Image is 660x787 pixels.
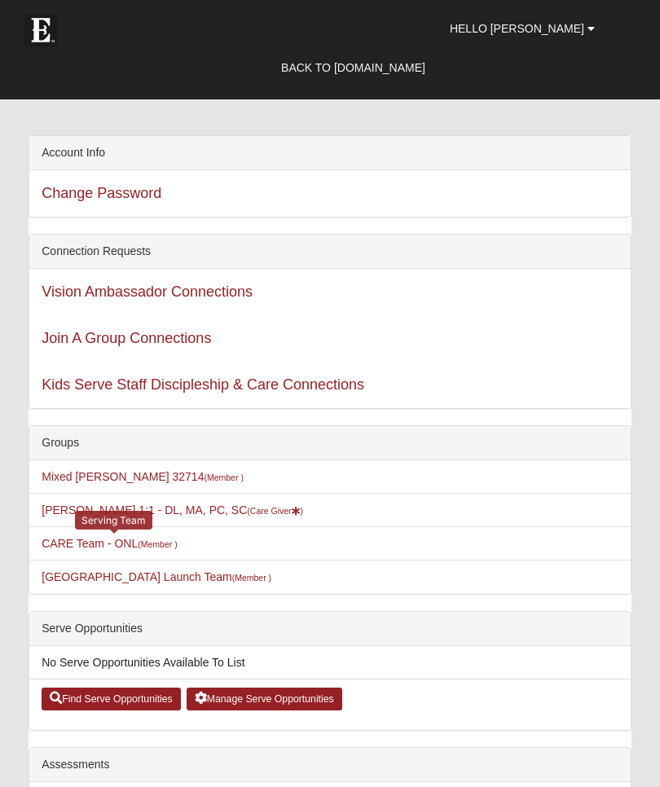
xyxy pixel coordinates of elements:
a: Kids Serve Staff Discipleship & Care Connections [42,376,364,393]
div: Serve Opportunities [29,612,631,646]
div: Connection Requests [29,235,631,269]
small: (Care Giver ) [247,506,303,516]
div: Assessments [29,748,631,782]
a: Vision Ambassador Connections [42,284,253,300]
small: (Member ) [204,473,243,482]
a: [GEOGRAPHIC_DATA] Launch Team(Member ) [42,570,271,583]
li: No Serve Opportunities Available To List [29,646,631,679]
a: Back to [DOMAIN_NAME] [269,47,438,88]
a: Manage Serve Opportunities [187,688,342,710]
small: (Member ) [138,539,177,549]
a: Hello [PERSON_NAME] [438,8,607,49]
a: Join A Group Connections [42,330,211,346]
span: Hello [PERSON_NAME] [450,22,584,35]
a: [PERSON_NAME] 1:1 - DL, MA, PC, SC(Care Giver) [42,503,303,517]
img: Eleven22 logo [24,14,57,46]
small: (Member ) [232,573,271,583]
a: Change Password [42,185,161,201]
a: CARE Team - ONL(Member ) [42,537,177,550]
a: Find Serve Opportunities [42,688,181,710]
div: Groups [29,426,631,460]
a: Mixed [PERSON_NAME] 32714(Member ) [42,470,244,483]
div: Account Info [29,136,631,170]
div: Serving Team [75,511,152,530]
